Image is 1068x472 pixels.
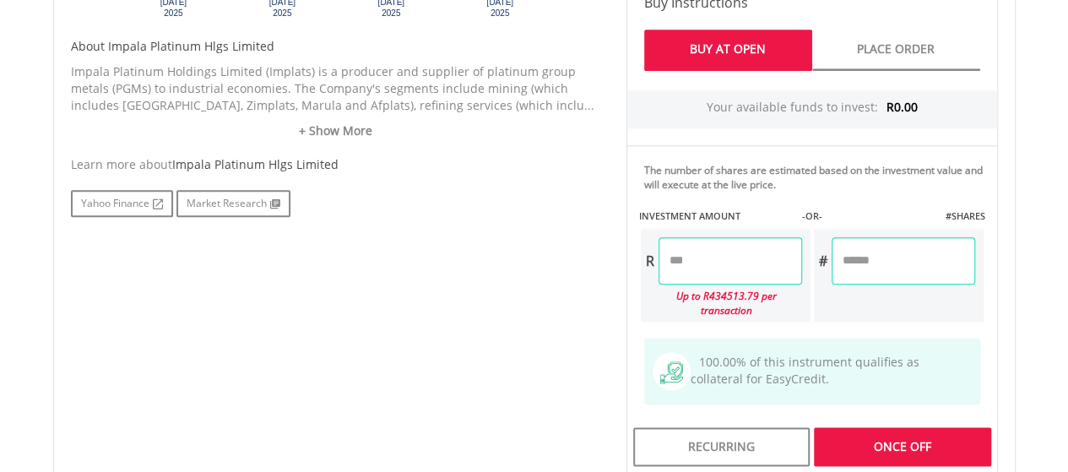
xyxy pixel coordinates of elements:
[641,285,802,322] div: Up to R434513.79 per transaction
[812,30,980,71] a: Place Order
[71,122,601,139] a: + Show More
[644,30,812,71] a: Buy At Open
[660,361,683,384] img: collateral-qualifying-green.svg
[172,156,339,172] span: Impala Platinum Hlgs Limited
[801,209,821,223] label: -OR-
[644,163,990,192] div: The number of shares are estimated based on the investment value and will execute at the live price.
[814,427,990,466] div: Once Off
[641,237,659,285] div: R
[639,209,740,223] label: INVESTMENT AMOUNT
[71,190,173,217] a: Yahoo Finance
[71,156,601,173] div: Learn more about
[627,90,997,128] div: Your available funds to invest:
[945,209,984,223] label: #SHARES
[71,63,601,114] p: Impala Platinum Holdings Limited (Implats) is a producer and supplier of platinum group metals (P...
[633,427,810,466] div: Recurring
[814,237,832,285] div: #
[886,99,918,115] span: R0.00
[691,354,919,387] span: 100.00% of this instrument qualifies as collateral for EasyCredit.
[176,190,290,217] a: Market Research
[71,38,601,55] h5: About Impala Platinum Hlgs Limited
